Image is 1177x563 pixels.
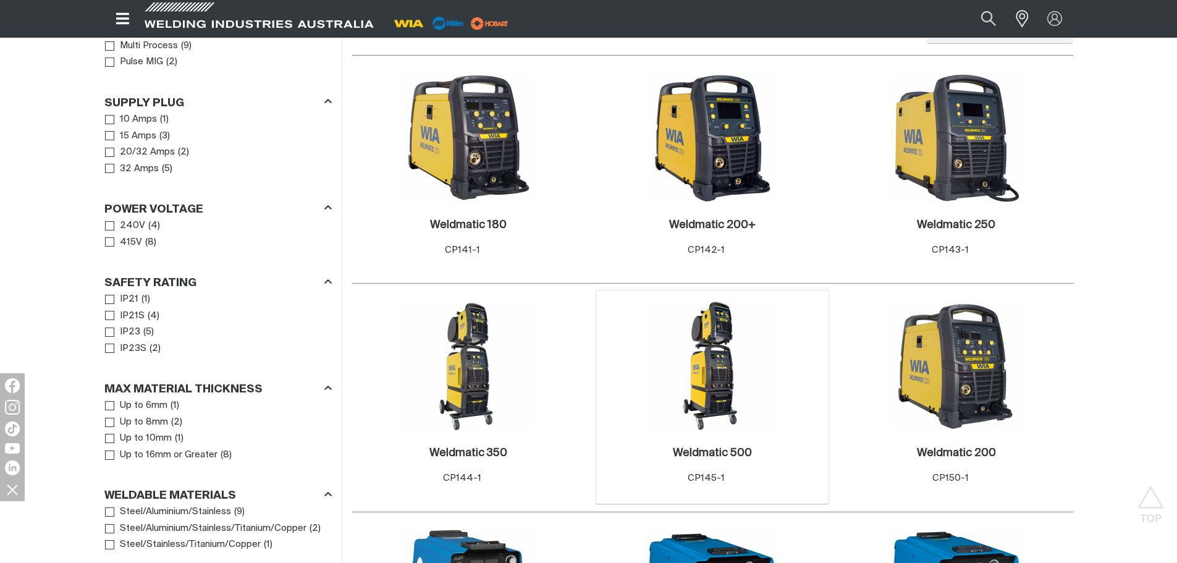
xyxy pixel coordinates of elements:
[429,447,507,459] h2: Weldmatic 350
[105,447,218,464] a: Up to 16mm or Greater
[105,291,331,357] ul: Safety Rating
[1137,486,1165,514] button: Scroll to top
[141,292,150,307] span: ( 1 )
[688,473,725,483] span: CP145-1
[646,300,778,432] img: Weldmatic 500
[429,446,507,460] a: Weldmatic 350
[646,72,778,204] img: Weldmatic 200+
[120,112,157,127] span: 10 Amps
[105,54,164,70] a: Pulse MIG
[951,5,1009,33] input: Product name or item number...
[162,162,172,176] span: ( 5 )
[160,112,169,127] span: ( 1 )
[171,415,182,430] span: ( 2 )
[105,520,307,537] a: Steel/Aluminium/Stainless/Titanium/Copper
[917,446,996,460] a: Weldmatic 200
[105,38,331,70] ul: Process
[104,201,332,218] div: Power Voltage
[105,341,147,357] a: IP23S
[105,397,168,414] a: Up to 6mm
[120,342,146,356] span: IP23S
[104,96,184,111] h3: Supply Plug
[104,94,332,111] div: Supply Plug
[968,5,1010,33] button: Search products
[105,161,159,177] a: 32 Amps
[120,448,217,462] span: Up to 16mm or Greater
[105,218,146,234] a: 240V
[104,274,332,291] div: Safety Rating
[105,414,169,431] a: Up to 8mm
[5,460,20,475] img: LinkedIn
[673,446,752,460] a: Weldmatic 500
[171,399,179,413] span: ( 1 )
[104,203,203,217] h3: Power Voltage
[673,447,752,459] h2: Weldmatic 500
[104,276,196,290] h3: Safety Rating
[105,536,261,553] a: Steel/Stainless/Titanium/Copper
[120,431,172,446] span: Up to 10mm
[105,324,141,341] a: IP23
[105,218,331,250] ul: Power Voltage
[143,325,154,339] span: ( 5 )
[932,245,969,255] span: CP143-1
[159,129,170,143] span: ( 3 )
[148,219,160,233] span: ( 4 )
[105,111,331,177] ul: Supply Plug
[105,144,175,161] a: 20/32 Amps
[221,448,232,462] span: ( 8 )
[145,235,156,250] span: ( 8 )
[104,489,236,503] h3: Weldable Materials
[5,421,20,436] img: TikTok
[105,111,158,128] a: 10 Amps
[105,128,157,145] a: 15 Amps
[120,309,145,323] span: IP21S
[669,219,756,231] h2: Weldmatic 200+
[430,219,507,231] h2: Weldmatic 180
[105,504,232,520] a: Steel/Aluminium/Stainless
[175,431,184,446] span: ( 1 )
[430,218,507,232] a: Weldmatic 180
[120,325,140,339] span: IP23
[166,55,177,69] span: ( 2 )
[5,400,20,415] img: Instagram
[120,415,168,430] span: Up to 8mm
[264,538,272,552] span: ( 1 )
[890,72,1023,204] img: Weldmatic 250
[104,487,332,504] div: Weldable Materials
[120,399,167,413] span: Up to 6mm
[120,55,163,69] span: Pulse MIG
[443,473,481,483] span: CP144-1
[120,129,156,143] span: 15 Amps
[467,19,512,28] a: miller
[120,235,142,250] span: 415V
[105,38,179,54] a: Multi Process
[234,505,245,519] span: ( 9 )
[105,397,331,463] ul: Max Material Thickness
[917,447,996,459] h2: Weldmatic 200
[105,291,139,308] a: IP21
[445,245,480,255] span: CP141-1
[120,39,178,53] span: Multi Process
[105,430,172,447] a: Up to 10mm
[5,443,20,454] img: YouTube
[402,72,534,204] img: Weldmatic 180
[105,504,331,553] ul: Weldable Materials
[120,219,145,233] span: 240V
[148,309,159,323] span: ( 4 )
[917,219,995,231] h2: Weldmatic 250
[105,308,145,324] a: IP21S
[120,292,138,307] span: IP21
[917,218,995,232] a: Weldmatic 250
[890,300,1023,432] img: Weldmatic 200
[310,522,321,536] span: ( 2 )
[2,479,23,500] img: hide socials
[688,245,725,255] span: CP142-1
[402,300,534,432] img: Weldmatic 350
[120,505,231,519] span: Steel/Aluminium/Stainless
[932,473,969,483] span: CP150-1
[120,145,175,159] span: 20/32 Amps
[178,145,189,159] span: ( 2 )
[120,522,306,536] span: Steel/Aluminium/Stainless/Titanium/Copper
[104,381,332,397] div: Max Material Thickness
[105,234,143,251] a: 415V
